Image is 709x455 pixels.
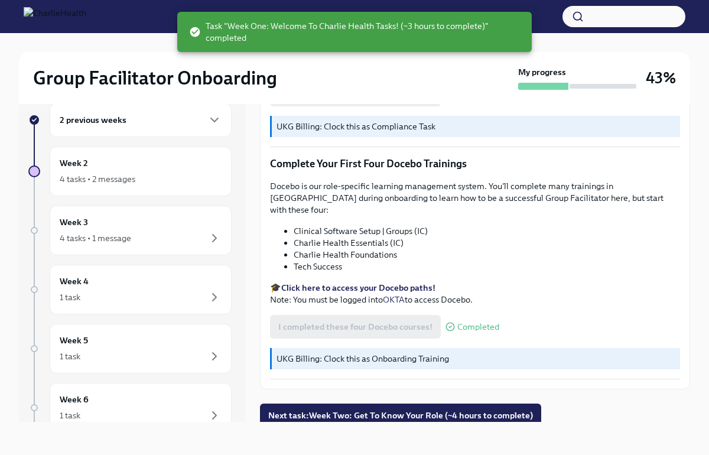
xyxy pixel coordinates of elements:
li: Charlie Health Foundations [294,249,680,261]
h3: 43% [646,67,676,89]
h6: Week 2 [60,157,88,170]
div: 1 task [60,409,80,421]
a: Week 41 task [28,265,232,314]
div: 2 previous weeks [50,103,232,137]
h2: Group Facilitator Onboarding [33,66,277,90]
li: Clinical Software Setup | Groups (IC) [294,225,680,237]
div: 4 tasks • 1 message [60,232,131,244]
h6: Week 4 [60,275,89,288]
a: Week 61 task [28,383,232,433]
a: OKTA [383,294,405,305]
div: 1 task [60,291,80,303]
h6: Week 6 [60,393,89,406]
a: Week 51 task [28,324,232,373]
p: UKG Billing: Clock this as Compliance Task [277,121,675,132]
a: Week 34 tasks • 1 message [28,206,232,255]
img: CharlieHealth [24,7,86,26]
h6: 2 previous weeks [60,113,126,126]
li: Tech Success [294,261,680,272]
p: 🎓 Note: You must be logged into to access Docebo. [270,282,680,305]
span: Next task : Week Two: Get To Know Your Role (~4 hours to complete) [268,409,533,421]
strong: My progress [518,66,566,78]
h6: Week 3 [60,216,88,229]
p: Docebo is our role-specific learning management system. You'll complete many trainings in [GEOGRA... [270,180,680,216]
p: UKG Billing: Clock this as Onboarding Training [277,353,675,365]
div: 1 task [60,350,80,362]
p: Complete Your First Four Docebo Trainings [270,157,680,171]
h6: Week 5 [60,334,88,347]
a: Week 24 tasks • 2 messages [28,147,232,196]
a: Click here to access your Docebo paths! [281,282,435,293]
button: Next task:Week Two: Get To Know Your Role (~4 hours to complete) [260,404,541,427]
div: 4 tasks • 2 messages [60,173,135,185]
li: Charlie Health Essentials (IC) [294,237,680,249]
span: Task "Week One: Welcome To Charlie Health Tasks! (~3 hours to complete)" completed [189,20,522,44]
span: Completed [457,323,499,331]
